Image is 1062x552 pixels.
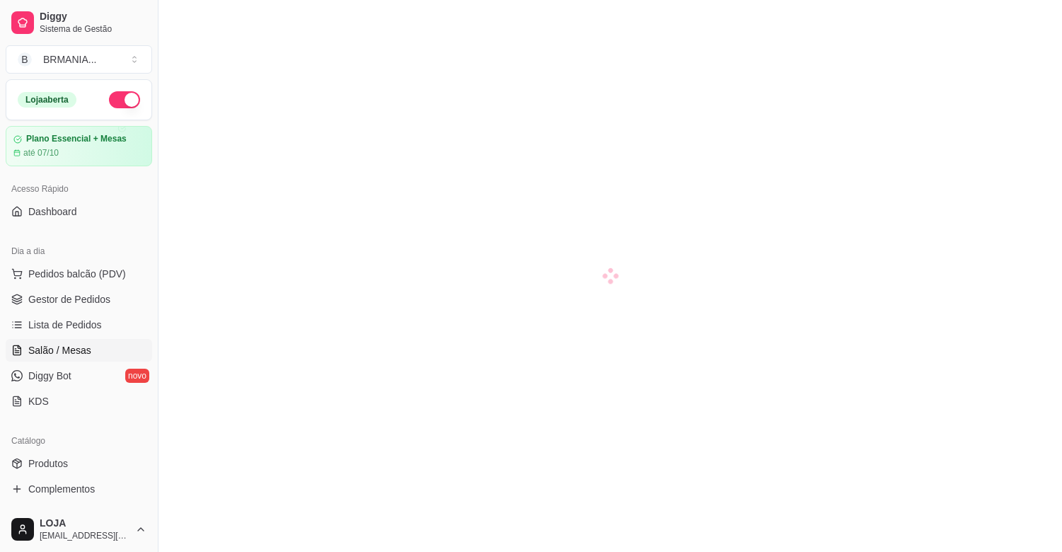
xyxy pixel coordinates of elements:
[109,91,140,108] button: Alterar Status
[6,288,152,311] a: Gestor de Pedidos
[6,240,152,263] div: Dia a dia
[6,339,152,362] a: Salão / Mesas
[6,452,152,475] a: Produtos
[6,6,152,40] a: DiggySistema de Gestão
[6,314,152,336] a: Lista de Pedidos
[28,456,68,471] span: Produtos
[6,126,152,166] a: Plano Essencial + Mesasaté 07/10
[6,512,152,546] button: LOJA[EMAIL_ADDRESS][DOMAIN_NAME]
[28,482,95,496] span: Complementos
[28,205,77,219] span: Dashboard
[28,343,91,357] span: Salão / Mesas
[18,52,32,67] span: B
[43,52,96,67] div: BRMANIA ...
[6,390,152,413] a: KDS
[6,263,152,285] button: Pedidos balcão (PDV)
[40,23,146,35] span: Sistema de Gestão
[28,369,71,383] span: Diggy Bot
[23,147,59,159] article: até 07/10
[28,292,110,306] span: Gestor de Pedidos
[6,45,152,74] button: Select a team
[6,478,152,500] a: Complementos
[6,178,152,200] div: Acesso Rápido
[40,530,129,541] span: [EMAIL_ADDRESS][DOMAIN_NAME]
[6,430,152,452] div: Catálogo
[6,364,152,387] a: Diggy Botnovo
[28,394,49,408] span: KDS
[40,11,146,23] span: Diggy
[18,92,76,108] div: Loja aberta
[28,267,126,281] span: Pedidos balcão (PDV)
[40,517,129,530] span: LOJA
[6,200,152,223] a: Dashboard
[28,318,102,332] span: Lista de Pedidos
[26,134,127,144] article: Plano Essencial + Mesas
